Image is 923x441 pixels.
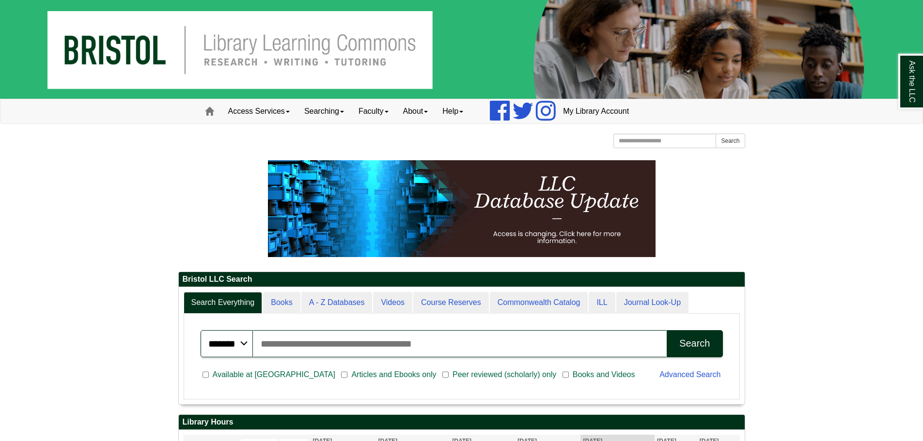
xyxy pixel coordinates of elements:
[347,369,440,380] span: Articles and Ebooks only
[413,292,489,314] a: Course Reserves
[659,370,720,379] a: Advanced Search
[297,99,351,123] a: Searching
[396,99,436,123] a: About
[442,370,449,379] input: Peer reviewed (scholarly) only
[301,292,373,314] a: A - Z Databases
[179,272,745,287] h2: Bristol LLC Search
[179,415,745,430] h2: Library Hours
[268,160,656,257] img: HTML tutorial
[221,99,297,123] a: Access Services
[341,370,347,379] input: Articles and Ebooks only
[490,292,588,314] a: Commonwealth Catalog
[435,99,470,123] a: Help
[569,369,639,380] span: Books and Videos
[556,99,636,123] a: My Library Account
[263,292,300,314] a: Books
[616,292,688,314] a: Journal Look-Up
[667,330,722,357] button: Search
[184,292,263,314] a: Search Everything
[351,99,396,123] a: Faculty
[373,292,412,314] a: Videos
[589,292,615,314] a: ILL
[563,370,569,379] input: Books and Videos
[679,338,710,349] div: Search
[716,134,745,148] button: Search
[203,370,209,379] input: Available at [GEOGRAPHIC_DATA]
[449,369,560,380] span: Peer reviewed (scholarly) only
[209,369,339,380] span: Available at [GEOGRAPHIC_DATA]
